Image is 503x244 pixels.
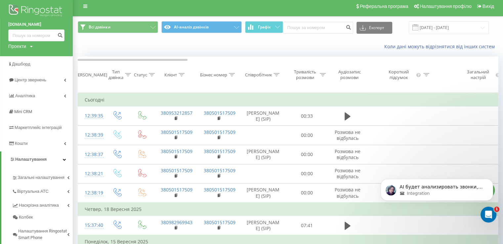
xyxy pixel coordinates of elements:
[78,21,158,33] button: Всі дзвінки
[240,106,286,126] td: [PERSON_NAME] (SIP)
[286,164,328,183] td: 00:00
[161,219,192,225] a: 380982969943
[19,202,59,209] span: Наскрізна аналітика
[161,129,192,135] a: 380501517509
[12,211,73,223] a: Колбек
[17,188,49,195] span: Віртуальна АТС
[12,197,73,211] a: Наскрізна аналітика
[420,4,471,9] span: Налаштування профілю
[200,72,227,78] div: Бізнес номер
[286,216,328,235] td: 07:41
[161,186,192,193] a: 380501517509
[161,21,242,33] button: AI-аналіз дзвінків
[108,69,123,80] div: Тип дзвінка
[371,165,503,226] iframe: Intercom notifications сообщение
[8,3,64,20] img: Ringostat logo
[286,106,328,126] td: 00:33
[286,183,328,203] td: 00:00
[8,29,64,41] input: Пошук за номером
[85,186,98,199] div: 12:38:19
[85,219,98,232] div: 15:37:40
[18,174,64,181] span: Загальні налаштування
[14,109,32,114] span: Mini CRM
[12,183,73,197] a: Віртуальна АТС
[204,148,235,154] a: 380501517509
[85,167,98,180] div: 12:38:21
[15,141,27,146] span: Кошти
[1,151,73,167] a: Налаштування
[335,186,360,199] span: Розмова не відбулась
[89,24,110,30] span: Всі дзвінки
[204,167,235,174] a: 380501517509
[245,72,272,78] div: Співробітник
[204,186,235,193] a: 380501517509
[161,148,192,154] a: 380501517509
[85,129,98,142] div: 12:38:39
[482,4,494,9] span: Вихід
[15,93,35,98] span: Аналiтика
[19,214,33,221] span: Колбек
[204,129,235,135] a: 380501517509
[204,219,235,225] a: 380501517509
[384,43,498,50] a: Коли дані можуть відрізнятися вiд інших систем
[161,110,192,116] a: 380953212857
[18,228,67,241] span: Налаштування Ringostat Smart Phone
[8,43,26,50] div: Проекти
[335,167,360,180] span: Розмова не відбулась
[240,145,286,164] td: [PERSON_NAME] (SIP)
[15,77,46,82] span: Центр звернень
[8,21,64,28] a: [DOMAIN_NAME]
[292,69,318,80] div: Тривалість розмови
[335,148,360,160] span: Розмова не відбулась
[286,145,328,164] td: 00:00
[161,167,192,174] a: 380501517509
[134,72,147,78] div: Статус
[383,69,415,80] div: Короткий підсумок
[481,207,496,223] iframe: Intercom live chat
[333,69,365,80] div: Аудіозапис розмови
[258,25,271,29] span: Графік
[12,61,30,66] span: Дашборд
[15,125,62,130] span: Маркетплейс інтеграцій
[335,129,360,141] span: Розмова не відбулась
[12,223,73,244] a: Налаштування Ringostat Smart Phone
[240,183,286,203] td: [PERSON_NAME] (SIP)
[85,148,98,161] div: 12:38:37
[85,109,98,122] div: 12:39:35
[12,170,73,183] a: Загальні налаштування
[204,110,235,116] a: 380501517509
[360,4,408,9] span: Реферальна програма
[15,157,47,162] span: Налаштування
[462,69,494,80] div: Загальний настрій
[494,207,499,212] span: 1
[245,21,283,33] button: Графік
[356,22,392,34] button: Експорт
[283,22,353,34] input: Пошук за номером
[164,72,177,78] div: Клієнт
[74,72,107,78] div: [PERSON_NAME]
[240,216,286,235] td: [PERSON_NAME] (SIP)
[286,126,328,145] td: 00:00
